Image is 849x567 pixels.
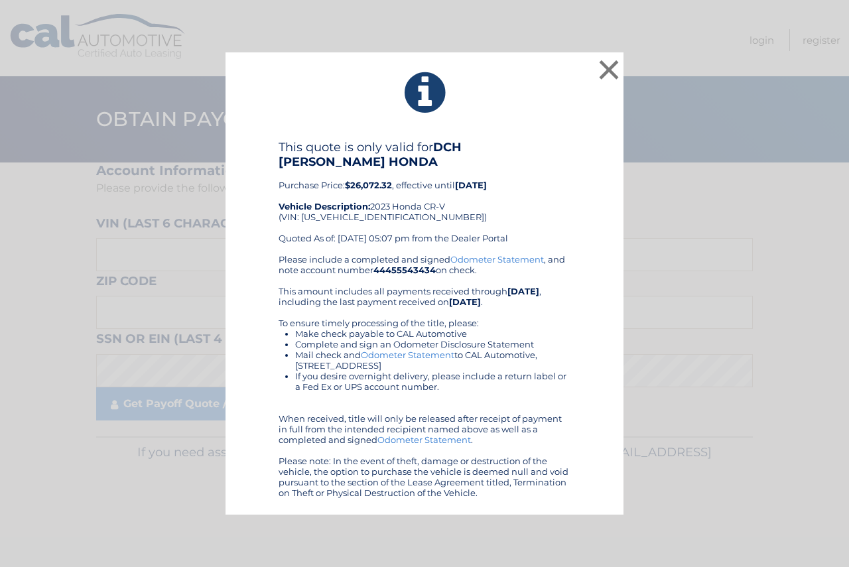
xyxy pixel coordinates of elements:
[345,180,392,190] b: $26,072.32
[373,265,436,275] b: 44455543434
[361,349,454,360] a: Odometer Statement
[295,349,570,371] li: Mail check and to CAL Automotive, [STREET_ADDRESS]
[295,339,570,349] li: Complete and sign an Odometer Disclosure Statement
[295,328,570,339] li: Make check payable to CAL Automotive
[377,434,471,445] a: Odometer Statement
[279,201,370,212] strong: Vehicle Description:
[450,254,544,265] a: Odometer Statement
[279,140,570,169] h4: This quote is only valid for
[279,254,570,498] div: Please include a completed and signed , and note account number on check. This amount includes al...
[295,371,570,392] li: If you desire overnight delivery, please include a return label or a Fed Ex or UPS account number.
[507,286,539,296] b: [DATE]
[449,296,481,307] b: [DATE]
[455,180,487,190] b: [DATE]
[596,56,622,83] button: ×
[279,140,570,254] div: Purchase Price: , effective until 2023 Honda CR-V (VIN: [US_VEHICLE_IDENTIFICATION_NUMBER]) Quote...
[279,140,462,169] b: DCH [PERSON_NAME] HONDA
